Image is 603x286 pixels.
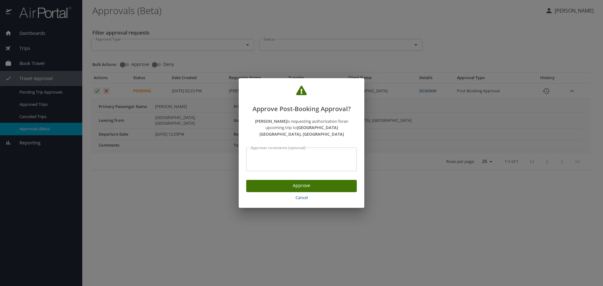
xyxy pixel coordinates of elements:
[246,180,357,192] button: Approve
[246,86,357,114] h2: Approve Post-Booking Approval?
[246,192,357,203] button: Cancel
[251,182,352,190] span: Approve
[246,118,357,138] p: is requesting authorization for an upcoming trip to
[259,125,344,137] strong: [GEOGRAPHIC_DATA] [GEOGRAPHIC_DATA], [GEOGRAPHIC_DATA]
[249,194,354,201] span: Cancel
[255,118,287,124] strong: [PERSON_NAME]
